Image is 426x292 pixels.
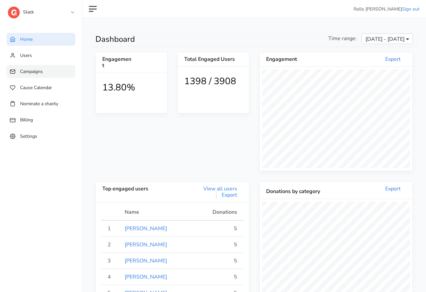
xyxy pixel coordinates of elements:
span: Home [20,36,33,42]
a: Users [7,49,75,62]
a: Settings [7,130,75,143]
td: 1 [101,220,121,237]
a: [PERSON_NAME] [125,257,167,264]
span: Campaigns [20,68,43,75]
td: 5 [193,253,244,269]
a: Cause Calendar [7,81,75,94]
a: [PERSON_NAME] [125,273,167,280]
a: View all users [198,185,242,192]
a: [PERSON_NAME] [125,241,167,248]
h5: Engagement [266,56,336,62]
a: Export [380,185,406,192]
th: Donations [193,208,244,220]
h5: Engagement [102,56,131,69]
h1: Dashboard [95,35,249,44]
a: [PERSON_NAME] [125,225,167,232]
td: 5 [193,269,244,285]
h1: 1398 / 3908 [184,76,242,87]
a: Slack [8,5,74,16]
td: 4 [101,269,121,285]
h1: 13.80% [102,82,161,93]
img: logo-dashboard-4662da770dd4bea1a8774357aa970c5cb092b4650ab114813ae74da458e76571.svg [8,7,20,18]
span: Users [20,52,32,59]
a: Export [380,56,406,63]
span: [DATE] - [DATE] [365,35,405,43]
th: Name [121,208,193,220]
a: Billing [7,113,75,126]
span: Settings [20,133,37,139]
td: 3 [101,253,121,269]
span: Cause Calendar [20,85,52,91]
span: Nominate a charity [20,101,58,107]
td: 2 [101,236,121,253]
li: Rolls [PERSON_NAME] [354,6,419,12]
a: Nominate a charity [7,97,75,110]
a: Sign out [402,6,419,12]
a: Campaigns [7,65,75,78]
span: Time range: [328,35,357,42]
a: Home [7,33,75,46]
td: 5 [193,236,244,253]
span: Billing [20,117,33,123]
td: 5 [193,220,244,237]
h5: Donations by category [266,188,336,195]
a: Export [216,191,242,199]
h5: Total Engaged Users [184,56,242,62]
h5: Top engaged users [102,186,172,192]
